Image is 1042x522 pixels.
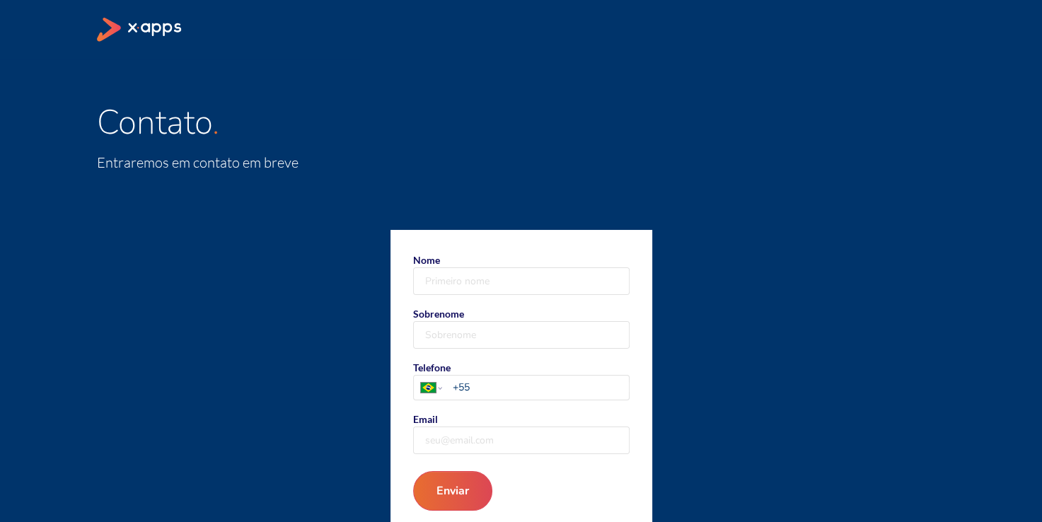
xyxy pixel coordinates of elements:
input: Sobrenome [414,322,629,348]
span: Contato [97,99,212,146]
label: Nome [413,253,630,295]
span: Entraremos em contato em breve [97,153,299,171]
label: Email [413,412,630,454]
button: Enviar [413,471,492,511]
label: Telefone [413,360,630,400]
input: TelefonePhone number country [452,380,628,395]
input: Nome [414,268,629,294]
label: Sobrenome [413,306,630,349]
input: Email [414,427,629,453]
